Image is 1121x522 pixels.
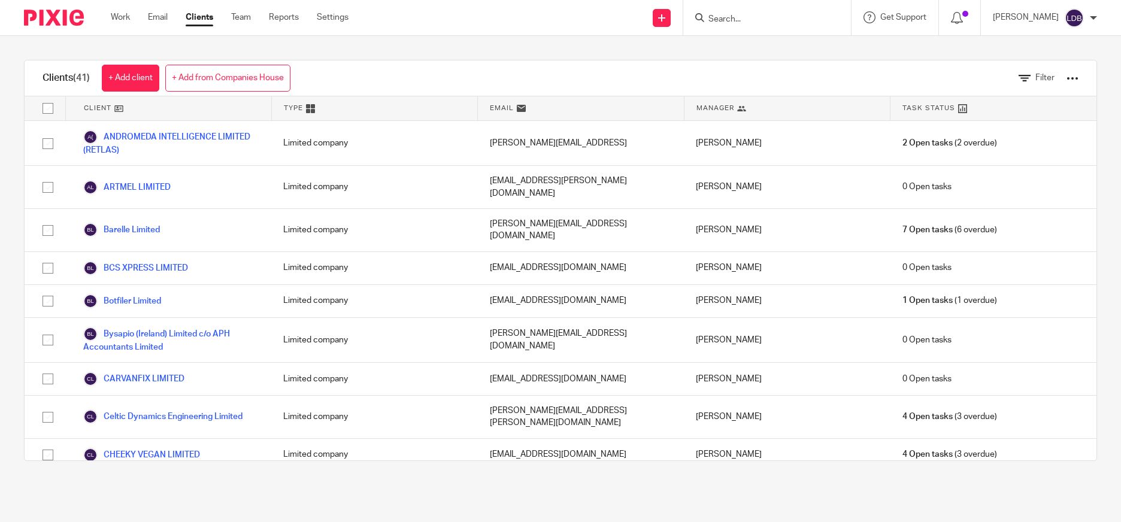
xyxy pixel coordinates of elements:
img: Pixie [24,10,84,26]
span: (1 overdue) [902,295,997,306]
div: [PERSON_NAME][EMAIL_ADDRESS][DOMAIN_NAME] [478,318,684,362]
a: Celtic Dynamics Engineering Limited [83,409,243,424]
span: 0 Open tasks [902,262,952,274]
img: svg%3E [1065,8,1084,28]
input: Search [707,14,815,25]
div: [PERSON_NAME] [684,318,890,362]
span: (3 overdue) [902,448,997,460]
span: Client [84,103,111,113]
div: [PERSON_NAME] [684,285,890,317]
img: svg%3E [83,180,98,195]
input: Select all [37,97,59,120]
span: (6 overdue) [902,224,997,236]
div: [EMAIL_ADDRESS][DOMAIN_NAME] [478,252,684,284]
div: [PERSON_NAME] [684,396,890,438]
span: (3 overdue) [902,411,997,423]
img: svg%3E [83,448,98,462]
div: Limited company [271,439,477,471]
span: (2 overdue) [902,137,997,149]
span: 4 Open tasks [902,411,953,423]
div: [PERSON_NAME][EMAIL_ADDRESS] [478,121,684,165]
a: Email [148,11,168,23]
div: [EMAIL_ADDRESS][PERSON_NAME][DOMAIN_NAME] [478,166,684,208]
a: Barelle Limited [83,223,160,237]
div: Limited company [271,396,477,438]
a: Bysapio (Ireland) Limited c/o APH Accountants Limited [83,327,259,353]
a: Clients [186,11,213,23]
a: ARTMEL LIMITED [83,180,171,195]
div: [EMAIL_ADDRESS][DOMAIN_NAME] [478,285,684,317]
span: Email [490,103,514,113]
div: Limited company [271,121,477,165]
a: + Add from Companies House [165,65,290,92]
span: Task Status [902,103,955,113]
span: 0 Open tasks [902,373,952,385]
p: [PERSON_NAME] [993,11,1059,23]
a: Settings [317,11,349,23]
div: [PERSON_NAME] [684,439,890,471]
a: CARVANFIX LIMITED [83,372,184,386]
img: svg%3E [83,409,98,424]
img: svg%3E [83,223,98,237]
a: Botfiler Limited [83,294,161,308]
div: [PERSON_NAME][EMAIL_ADDRESS][PERSON_NAME][DOMAIN_NAME] [478,396,684,438]
div: Limited company [271,166,477,208]
span: Manager [696,103,734,113]
span: Get Support [880,13,926,22]
div: Limited company [271,363,477,395]
a: Team [231,11,251,23]
a: + Add client [102,65,159,92]
a: CHEEKY VEGAN LIMITED [83,448,200,462]
div: [EMAIL_ADDRESS][DOMAIN_NAME] [478,363,684,395]
span: 0 Open tasks [902,334,952,346]
div: Limited company [271,285,477,317]
span: (41) [73,73,90,83]
img: svg%3E [83,261,98,275]
div: [PERSON_NAME] [684,166,890,208]
div: [PERSON_NAME] [684,121,890,165]
div: [PERSON_NAME] [684,209,890,251]
div: Limited company [271,252,477,284]
div: [PERSON_NAME][EMAIL_ADDRESS][DOMAIN_NAME] [478,209,684,251]
img: svg%3E [83,372,98,386]
div: [PERSON_NAME] [684,363,890,395]
img: svg%3E [83,130,98,144]
span: 2 Open tasks [902,137,953,149]
span: Type [284,103,303,113]
span: 1 Open tasks [902,295,953,306]
span: Filter [1035,74,1055,82]
span: 4 Open tasks [902,448,953,460]
img: svg%3E [83,327,98,341]
img: svg%3E [83,294,98,308]
div: Limited company [271,318,477,362]
a: Work [111,11,130,23]
div: Limited company [271,209,477,251]
span: 0 Open tasks [902,181,952,193]
div: [EMAIL_ADDRESS][DOMAIN_NAME] [478,439,684,471]
div: [PERSON_NAME] [684,252,890,284]
span: 7 Open tasks [902,224,953,236]
h1: Clients [43,72,90,84]
a: BCS XPRESS LIMITED [83,261,188,275]
a: Reports [269,11,299,23]
a: ANDROMEDA INTELLIGENCE LIMITED (RETLAS) [83,130,259,156]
